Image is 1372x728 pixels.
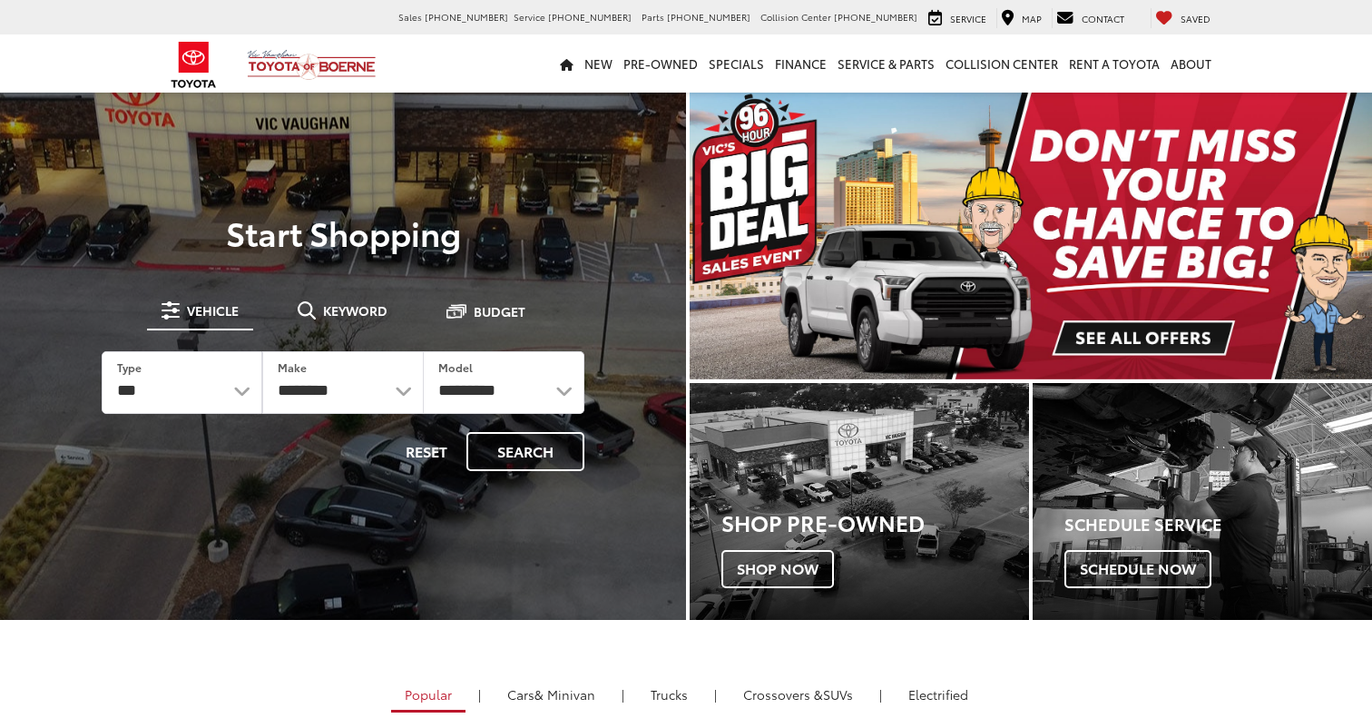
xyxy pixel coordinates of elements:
label: Model [438,359,473,375]
span: Sales [398,10,422,24]
a: Shop Pre-Owned Shop Now [690,383,1029,621]
div: Toyota [690,383,1029,621]
a: My Saved Vehicles [1151,8,1215,28]
a: Map [996,8,1046,28]
a: About [1165,34,1217,93]
span: [PHONE_NUMBER] [425,10,508,24]
span: Budget [474,305,525,318]
h3: Shop Pre-Owned [721,510,1029,534]
label: Type [117,359,142,375]
a: Popular [391,679,465,713]
a: Trucks [637,679,701,710]
a: Pre-Owned [618,34,703,93]
button: Search [466,432,584,471]
li: | [474,685,485,703]
a: SUVs [730,679,867,710]
a: New [579,34,618,93]
p: Start Shopping [76,214,610,251]
a: Schedule Service Schedule Now [1033,383,1372,621]
span: Crossovers & [743,685,823,703]
a: Service & Parts: Opens in a new tab [832,34,940,93]
span: & Minivan [534,685,595,703]
li: | [617,685,629,703]
a: Home [554,34,579,93]
a: Finance [769,34,832,93]
span: Keyword [323,304,387,317]
label: Make [278,359,307,375]
span: Vehicle [187,304,239,317]
span: [PHONE_NUMBER] [548,10,632,24]
img: Toyota [160,35,228,94]
a: Electrified [895,679,982,710]
span: Schedule Now [1064,550,1211,588]
span: Service [950,12,986,25]
a: Rent a Toyota [1063,34,1165,93]
span: [PHONE_NUMBER] [834,10,917,24]
span: Saved [1181,12,1210,25]
button: Reset [390,432,463,471]
h4: Schedule Service [1064,516,1372,534]
a: Service [924,8,991,28]
span: Contact [1082,12,1124,25]
img: Vic Vaughan Toyota of Boerne [247,49,377,81]
span: Map [1022,12,1042,25]
span: Parts [642,10,664,24]
a: Contact [1052,8,1129,28]
section: Carousel section with vehicle pictures - may contain disclaimers. [690,91,1372,379]
span: Shop Now [721,550,834,588]
a: Cars [494,679,609,710]
a: Collision Center [940,34,1063,93]
span: Collision Center [760,10,831,24]
li: | [710,685,721,703]
a: Specials [703,34,769,93]
div: carousel slide number 1 of 1 [690,91,1372,379]
span: [PHONE_NUMBER] [667,10,750,24]
img: Big Deal Sales Event [690,91,1372,379]
li: | [875,685,887,703]
div: Toyota [1033,383,1372,621]
span: Service [514,10,545,24]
